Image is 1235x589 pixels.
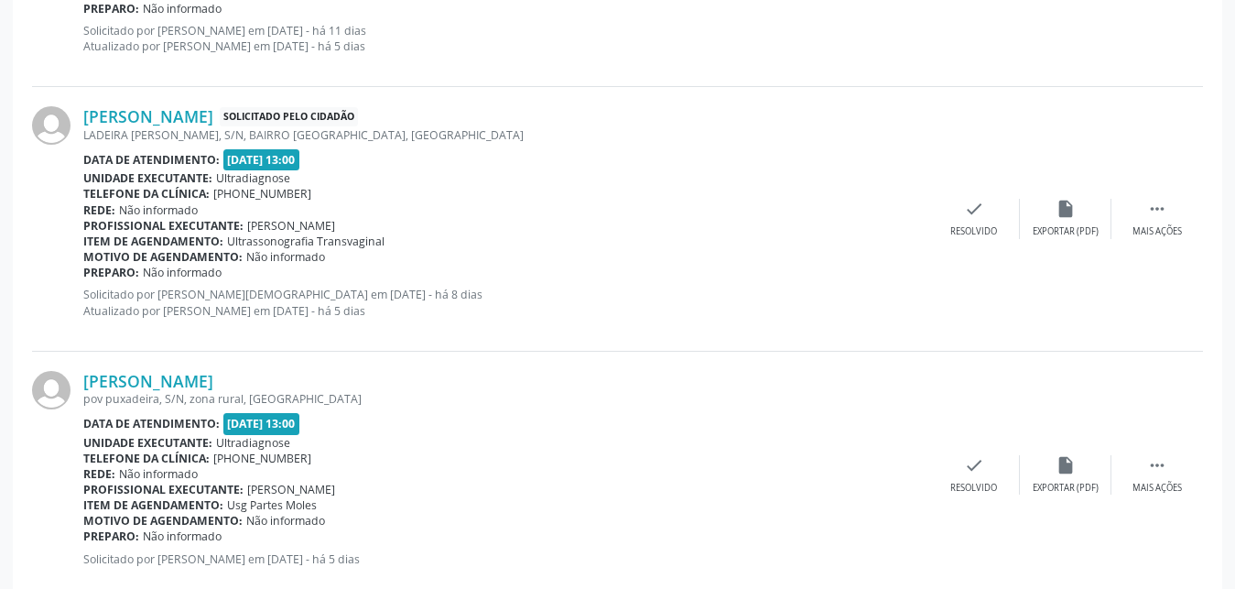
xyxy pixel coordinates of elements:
span: Solicitado pelo cidadão [220,107,358,126]
i: check [964,455,984,475]
span: Não informado [143,1,222,16]
div: pov puxadeira, S/N, zona rural, [GEOGRAPHIC_DATA] [83,391,928,407]
span: Não informado [246,513,325,529]
a: [PERSON_NAME] [83,106,213,126]
b: Telefone da clínica: [83,451,210,466]
div: Exportar (PDF) [1033,482,1099,495]
div: Exportar (PDF) [1033,225,1099,238]
span: Não informado [246,249,325,265]
div: Resolvido [950,225,997,238]
p: Solicitado por [PERSON_NAME] em [DATE] - há 11 dias Atualizado por [PERSON_NAME] em [DATE] - há 5... [83,23,928,54]
span: Não informado [119,202,198,218]
a: [PERSON_NAME] [83,371,213,391]
b: Data de atendimento: [83,152,220,168]
b: Item de agendamento: [83,497,223,513]
span: Não informado [143,265,222,280]
span: [DATE] 13:00 [223,149,300,170]
b: Unidade executante: [83,435,212,451]
img: img [32,371,70,409]
b: Profissional executante: [83,218,244,234]
span: Ultradiagnose [216,170,290,186]
b: Profissional executante: [83,482,244,497]
img: img [32,106,70,145]
i:  [1147,455,1167,475]
b: Unidade executante: [83,170,212,186]
b: Preparo: [83,529,139,544]
span: Não informado [119,466,198,482]
span: Ultrassonografia Transvaginal [227,234,385,249]
div: Mais ações [1132,225,1182,238]
b: Motivo de agendamento: [83,249,243,265]
b: Rede: [83,202,115,218]
b: Preparo: [83,1,139,16]
span: [PHONE_NUMBER] [213,451,311,466]
span: [DATE] 13:00 [223,413,300,434]
p: Solicitado por [PERSON_NAME] em [DATE] - há 5 dias [83,551,928,567]
div: Mais ações [1132,482,1182,495]
p: Solicitado por [PERSON_NAME][DEMOGRAPHIC_DATA] em [DATE] - há 8 dias Atualizado por [PERSON_NAME]... [83,287,928,318]
div: LADEIRA [PERSON_NAME], S/N, BAIRRO [GEOGRAPHIC_DATA], [GEOGRAPHIC_DATA] [83,127,928,143]
span: Usg Partes Moles [227,497,317,513]
i: insert_drive_file [1056,455,1076,475]
i: check [964,199,984,219]
span: [PHONE_NUMBER] [213,186,311,202]
div: Resolvido [950,482,997,495]
span: [PERSON_NAME] [247,482,335,497]
b: Data de atendimento: [83,416,220,431]
b: Preparo: [83,265,139,280]
i:  [1147,199,1167,219]
i: insert_drive_file [1056,199,1076,219]
span: Ultradiagnose [216,435,290,451]
b: Rede: [83,466,115,482]
b: Motivo de agendamento: [83,513,243,529]
b: Item de agendamento: [83,234,223,249]
span: Não informado [143,529,222,544]
span: [PERSON_NAME] [247,218,335,234]
b: Telefone da clínica: [83,186,210,202]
